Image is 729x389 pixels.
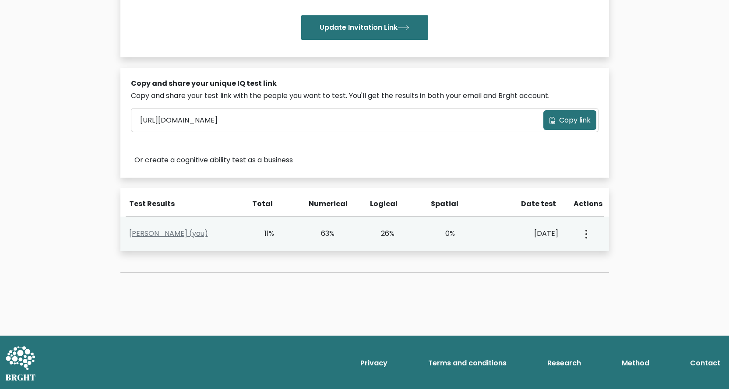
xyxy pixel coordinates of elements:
[131,91,599,101] div: Copy and share your test link with the people you want to test. You'll get the results in both yo...
[543,110,596,130] button: Copy link
[559,115,591,126] span: Copy link
[129,199,237,209] div: Test Results
[574,199,604,209] div: Actions
[248,199,273,209] div: Total
[310,228,335,239] div: 63%
[357,354,391,372] a: Privacy
[490,228,558,239] div: [DATE]
[309,199,334,209] div: Numerical
[618,354,653,372] a: Method
[129,228,208,238] a: [PERSON_NAME] (you)
[492,199,563,209] div: Date test
[425,354,510,372] a: Terms and conditions
[544,354,585,372] a: Research
[370,199,395,209] div: Logical
[134,155,293,165] a: Or create a cognitive ability test as a business
[370,228,395,239] div: 26%
[431,199,456,209] div: Spatial
[131,78,599,89] div: Copy and share your unique IQ test link
[430,228,455,239] div: 0%
[301,15,428,40] button: Update Invitation Link
[250,228,275,239] div: 11%
[687,354,724,372] a: Contact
